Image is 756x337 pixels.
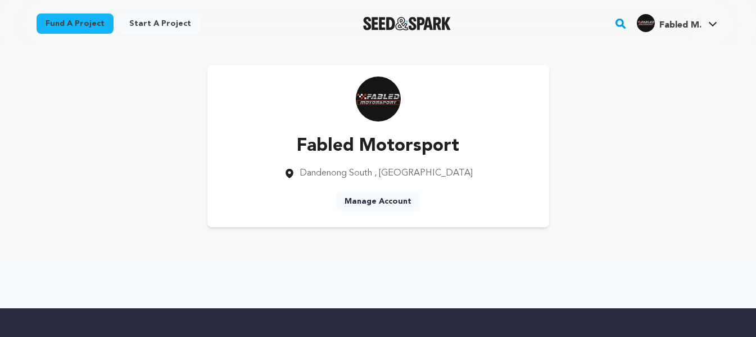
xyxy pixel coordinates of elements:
span: Dandenong South [300,169,372,178]
img: Seed&Spark Logo Dark Mode [363,17,451,30]
img: https://seedandspark-static.s3.us-east-2.amazonaws.com/images/User/002/311/140/medium/39b08a61a8f... [356,77,401,122]
a: Fund a project [37,14,114,34]
div: Fabled M.'s Profile [637,14,701,32]
span: Fabled M. [659,21,701,30]
a: Start a project [120,14,200,34]
span: Fabled M.'s Profile [635,12,719,35]
img: 39b08a61a8f7eb38.jpg [637,14,655,32]
p: Fabled Motorsport [284,133,473,160]
a: Manage Account [336,191,420,212]
span: , [GEOGRAPHIC_DATA] [374,169,473,178]
a: Fabled M.'s Profile [635,12,719,32]
a: Seed&Spark Homepage [363,17,451,30]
